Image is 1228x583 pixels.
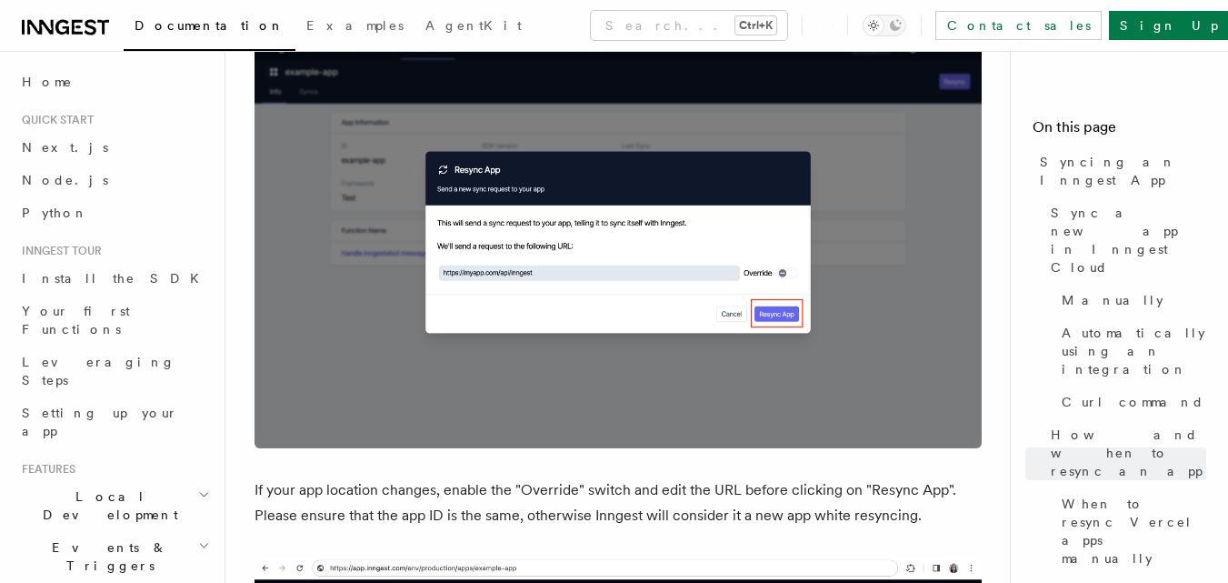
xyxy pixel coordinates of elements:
[1051,204,1206,276] span: Sync a new app in Inngest Cloud
[15,113,94,127] span: Quick start
[1054,317,1206,386] a: Automatically using an integration
[22,73,73,91] span: Home
[1051,426,1206,480] span: How and when to resync an app
[15,196,214,229] a: Python
[255,477,982,528] p: If your app location changes, enable the "Override" switch and edit the URL before clicking on "R...
[1054,488,1206,575] a: When to resync Vercel apps manually
[1033,116,1206,146] h4: On this page
[306,18,404,33] span: Examples
[15,164,214,196] a: Node.js
[1062,495,1206,568] span: When to resync Vercel apps manually
[425,18,522,33] span: AgentKit
[295,5,414,49] a: Examples
[22,304,130,337] span: Your first Functions
[1054,386,1206,418] a: Curl command
[591,11,787,40] button: Search...Ctrl+K
[22,406,178,438] span: Setting up your app
[1062,393,1204,411] span: Curl command
[863,15,906,36] button: Toggle dark mode
[22,140,108,155] span: Next.js
[1054,284,1206,317] a: Manually
[15,65,214,98] a: Home
[15,346,214,397] a: Leveraging Steps
[1033,146,1206,196] a: Syncing an Inngest App
[1062,324,1206,378] span: Automatically using an integration
[15,131,214,164] a: Next.js
[255,13,982,448] img: Inngest Cloud screen with resync app modal
[15,397,214,447] a: Setting up your app
[1043,196,1206,284] a: Sync a new app in Inngest Cloud
[1062,291,1163,309] span: Manually
[124,5,295,51] a: Documentation
[135,18,285,33] span: Documentation
[1040,153,1206,189] span: Syncing an Inngest App
[15,531,214,582] button: Events & Triggers
[22,206,88,220] span: Python
[15,262,214,295] a: Install the SDK
[15,488,198,524] span: Local Development
[22,355,175,387] span: Leveraging Steps
[15,538,198,575] span: Events & Triggers
[15,480,214,531] button: Local Development
[15,462,75,477] span: Features
[15,295,214,346] a: Your first Functions
[935,11,1102,40] a: Contact sales
[1043,418,1206,488] a: How and when to resync an app
[414,5,533,49] a: AgentKit
[15,244,102,258] span: Inngest tour
[22,173,108,187] span: Node.js
[22,271,210,286] span: Install the SDK
[735,16,776,35] kbd: Ctrl+K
